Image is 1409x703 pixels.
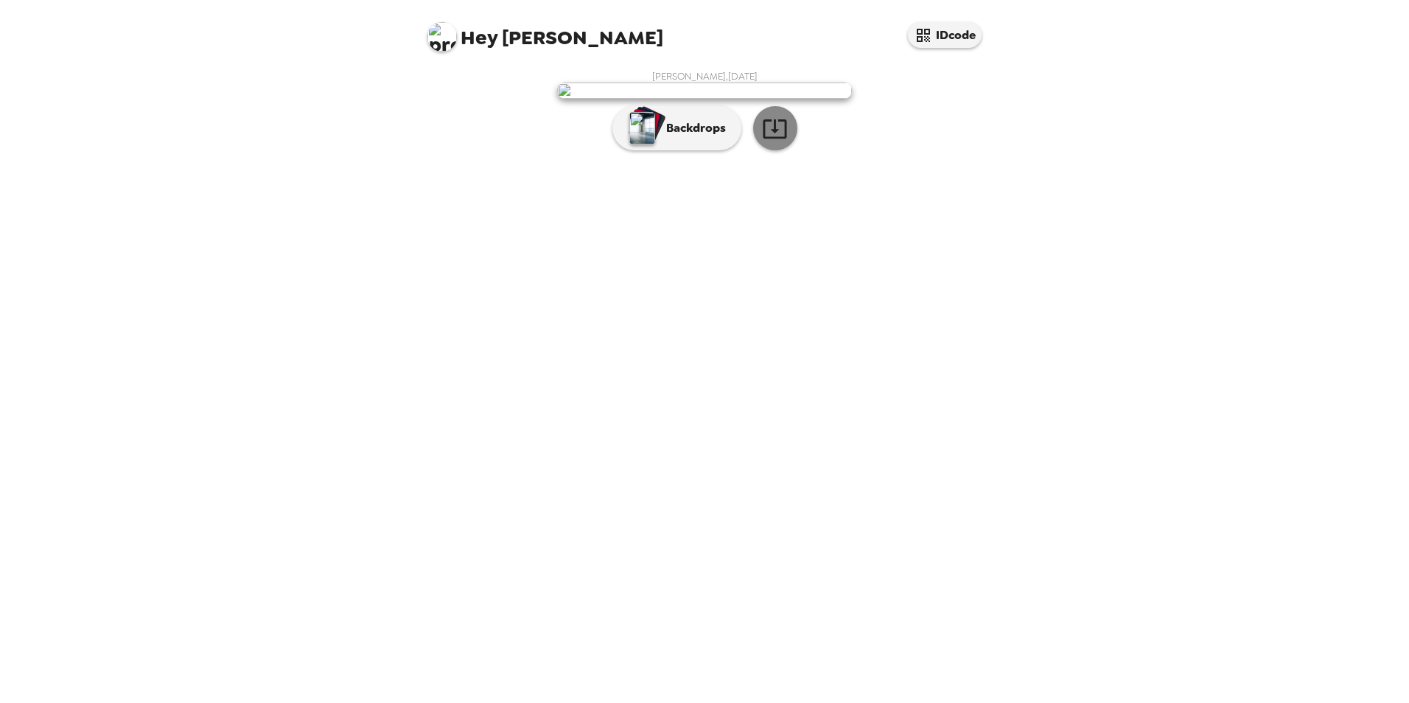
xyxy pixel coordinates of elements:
[461,24,497,51] span: Hey
[557,83,852,99] img: user
[427,22,457,52] img: profile pic
[427,15,663,48] span: [PERSON_NAME]
[659,119,726,137] p: Backdrops
[612,106,741,150] button: Backdrops
[652,70,758,83] span: [PERSON_NAME] , [DATE]
[908,22,982,48] button: IDcode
